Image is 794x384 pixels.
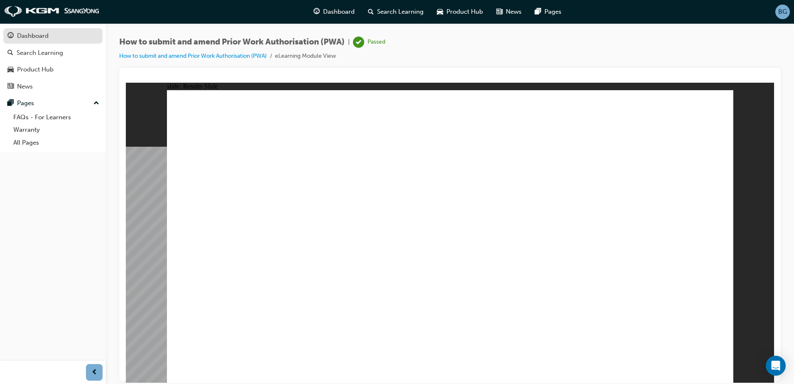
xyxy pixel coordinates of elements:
button: BG [775,5,790,19]
span: guage-icon [7,32,14,40]
span: Pages [544,7,561,17]
a: car-iconProduct Hub [430,3,490,20]
span: Dashboard [323,7,355,17]
span: up-icon [93,98,99,109]
span: pages-icon [7,100,14,107]
a: Product Hub [3,62,103,77]
span: How to submit and amend Prior Work Authorisation (PWA) [119,37,345,47]
img: kgm [4,6,100,17]
a: News [3,79,103,94]
div: Passed [368,38,385,46]
span: news-icon [7,83,14,91]
div: Search Learning [17,48,63,58]
div: News [17,82,33,91]
div: Product Hub [17,65,54,74]
span: pages-icon [535,7,541,17]
span: BG [778,7,787,17]
a: Search Learning [3,45,103,61]
a: All Pages [10,136,103,149]
a: Dashboard [3,28,103,44]
span: Product Hub [446,7,483,17]
button: Pages [3,96,103,111]
a: How to submit and amend Prior Work Authorisation (PWA) [119,52,267,59]
a: Warranty [10,123,103,136]
li: eLearning Module View [275,52,336,61]
span: search-icon [7,49,13,57]
span: news-icon [496,7,502,17]
div: Pages [17,98,34,108]
span: learningRecordVerb_PASS-icon [353,37,364,48]
a: search-iconSearch Learning [361,3,430,20]
a: news-iconNews [490,3,528,20]
span: | [348,37,350,47]
span: News [506,7,522,17]
span: search-icon [368,7,374,17]
a: FAQs - For Learners [10,111,103,124]
div: Dashboard [17,31,49,41]
a: pages-iconPages [528,3,568,20]
button: DashboardSearch LearningProduct HubNews [3,27,103,96]
a: guage-iconDashboard [307,3,361,20]
span: guage-icon [314,7,320,17]
span: prev-icon [91,367,98,378]
span: car-icon [7,66,14,74]
span: car-icon [437,7,443,17]
span: Search Learning [377,7,424,17]
div: Open Intercom Messenger [766,356,786,376]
